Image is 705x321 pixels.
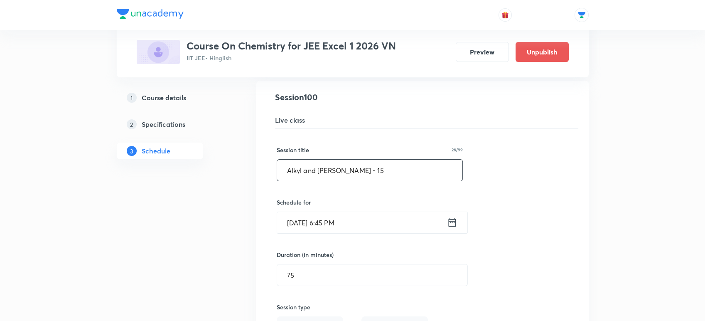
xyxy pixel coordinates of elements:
button: Unpublish [516,42,569,62]
h5: Specifications [142,119,185,129]
p: IIT JEE • Hinglish [187,54,396,62]
p: 3 [127,146,137,156]
button: avatar [499,8,512,22]
img: avatar [501,11,509,19]
h6: Session title [277,146,309,154]
h5: Schedule [142,146,170,156]
p: 2 [127,119,137,129]
p: 1 [127,93,137,103]
h6: Session type [277,303,310,311]
a: Company Logo [117,9,184,21]
a: 2Specifications [117,116,230,133]
img: DA70A501-4EC1-4CF5-9698-B29BD65E580F_plus.png [137,40,180,64]
h6: Duration (in minutes) [277,250,334,259]
h4: Session 100 [275,91,578,104]
img: Abhishek Singh [575,8,589,22]
h6: Schedule for [277,198,463,207]
button: Preview [456,42,509,62]
p: 26/99 [452,148,463,152]
h5: Course details [142,93,186,103]
a: 1Course details [117,89,230,106]
input: A great title is short, clear and descriptive [277,160,463,181]
h5: Live class [275,115,578,125]
h3: Course On Chemistry for JEE Excel 1 2026 VN [187,40,396,52]
img: Company Logo [117,9,184,19]
input: 75 [277,264,467,286]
